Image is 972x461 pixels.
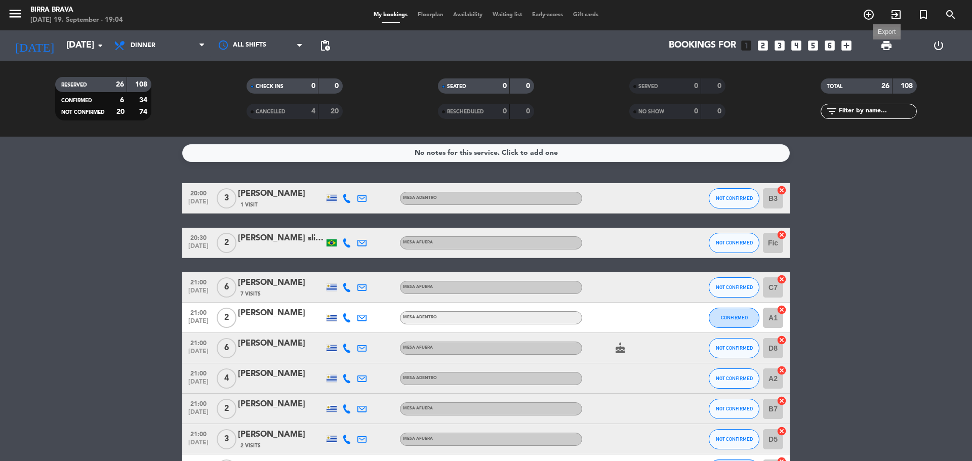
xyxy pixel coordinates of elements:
i: cancel [777,396,787,406]
button: NOT CONFIRMED [709,368,759,389]
strong: 108 [135,81,149,88]
strong: 0 [503,82,507,90]
strong: 4 [311,108,315,115]
div: [PERSON_NAME] [238,187,324,200]
span: 21:00 [186,367,211,379]
strong: 0 [717,82,723,90]
div: Export [873,27,901,36]
span: 21:00 [186,428,211,439]
i: exit_to_app [890,9,902,21]
i: menu [8,6,23,21]
i: add_box [840,39,853,52]
button: CONFIRMED [709,308,759,328]
i: cancel [777,274,787,284]
button: NOT CONFIRMED [709,233,759,253]
i: looks_3 [773,39,786,52]
i: cancel [777,185,787,195]
strong: 34 [139,97,149,104]
span: Dinner [131,42,155,49]
span: 4 [217,368,236,389]
span: SERVED [638,84,658,89]
span: 2 [217,233,236,253]
i: looks_two [756,39,769,52]
span: NO SHOW [638,109,664,114]
span: MESA AFUERA [403,346,433,350]
span: MESA AFUERA [403,285,433,289]
span: 7 Visits [240,290,261,298]
span: print [880,39,893,52]
div: [PERSON_NAME] [238,276,324,289]
span: 20:30 [186,231,211,243]
span: MESA ADENTRO [403,196,437,200]
span: NOT CONFIRMED [716,284,753,290]
span: 21:00 [186,397,211,409]
span: 1 Visit [240,201,258,209]
span: My bookings [369,12,413,18]
div: [PERSON_NAME] [238,367,324,381]
button: menu [8,6,23,25]
i: power_settings_new [933,39,945,52]
span: CONFIRMED [721,315,748,320]
span: [DATE] [186,318,211,329]
i: cancel [777,426,787,436]
span: 6 [217,277,236,298]
strong: 0 [526,82,532,90]
strong: 0 [717,108,723,115]
strong: 0 [694,108,698,115]
span: Waiting list [488,12,527,18]
i: cancel [777,335,787,345]
strong: 0 [503,108,507,115]
div: Birra Brava [30,5,123,15]
i: search [945,9,957,21]
i: looks_5 [806,39,820,52]
span: [DATE] [186,409,211,421]
strong: 0 [526,108,532,115]
strong: 74 [139,108,149,115]
span: pending_actions [319,39,331,52]
span: CHECK INS [256,84,283,89]
i: turned_in_not [917,9,929,21]
span: 2 Visits [240,442,261,450]
strong: 20 [331,108,341,115]
input: Filter by name... [838,106,916,117]
i: looks_one [740,39,753,52]
span: MESA AFUERA [403,437,433,441]
i: add_circle_outline [863,9,875,21]
span: [DATE] [186,439,211,451]
span: MESA AFUERA [403,406,433,410]
strong: 108 [901,82,915,90]
span: 2 [217,308,236,328]
span: RESERVED [61,82,87,88]
span: 21:00 [186,337,211,348]
span: 20:00 [186,187,211,198]
strong: 0 [694,82,698,90]
div: [PERSON_NAME] [238,428,324,441]
button: NOT CONFIRMED [709,277,759,298]
span: NOT CONFIRMED [716,195,753,201]
span: RESCHEDULED [447,109,484,114]
span: 3 [217,188,236,208]
i: looks_6 [823,39,836,52]
span: MESA ADENTRO [403,376,437,380]
span: 6 [217,338,236,358]
div: [DATE] 19. September - 19:04 [30,15,123,25]
span: CANCELLED [256,109,286,114]
div: No notes for this service. Click to add one [415,147,558,159]
span: Gift cards [568,12,603,18]
span: Availability [448,12,488,18]
span: NOT CONFIRMED [716,406,753,411]
span: [DATE] [186,379,211,390]
button: NOT CONFIRMED [709,338,759,358]
div: LOG OUT [912,30,964,61]
i: arrow_drop_down [94,39,106,52]
strong: 0 [311,82,315,90]
button: NOT CONFIRMED [709,399,759,419]
span: Bookings for [669,40,736,51]
strong: 26 [881,82,889,90]
span: NOT CONFIRMED [61,110,105,115]
i: cancel [777,305,787,315]
i: looks_4 [790,39,803,52]
i: [DATE] [8,34,61,57]
button: NOT CONFIRMED [709,429,759,449]
span: NOT CONFIRMED [716,436,753,442]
